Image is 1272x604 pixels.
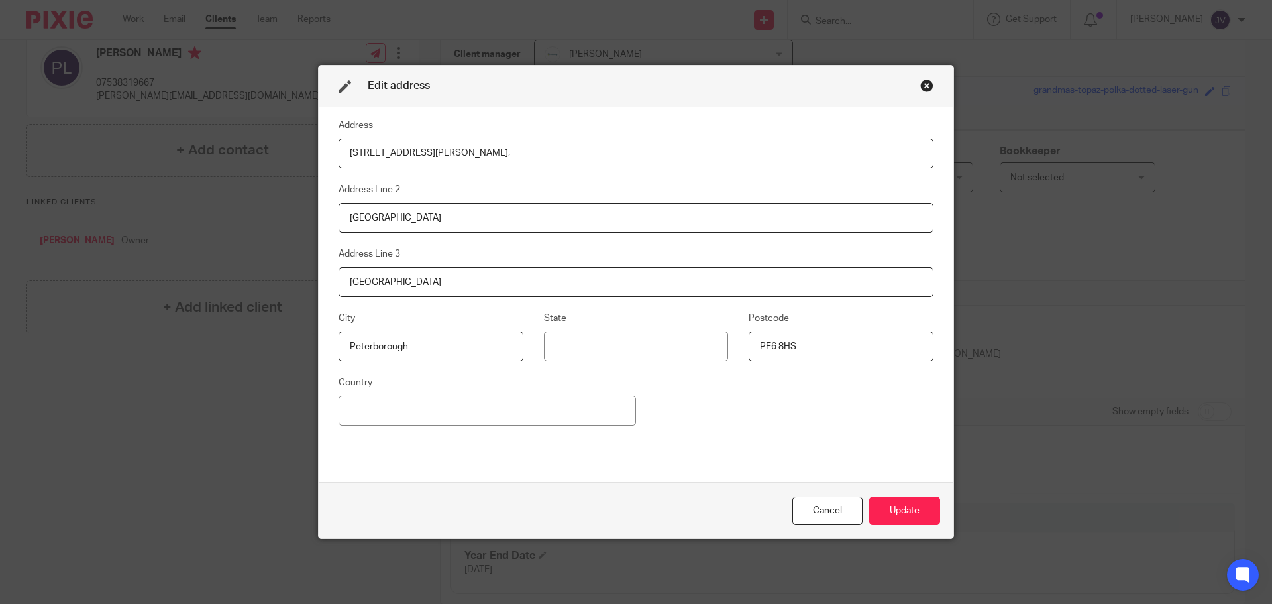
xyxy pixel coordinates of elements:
[339,119,373,132] label: Address
[749,312,789,325] label: Postcode
[339,376,372,389] label: Country
[368,80,430,91] span: Edit address
[920,79,933,92] div: Close this dialog window
[869,497,940,525] button: Update
[544,312,566,325] label: State
[339,183,400,196] label: Address Line 2
[339,247,400,261] label: Address Line 3
[339,312,355,325] label: City
[792,497,863,525] div: Close this dialog window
